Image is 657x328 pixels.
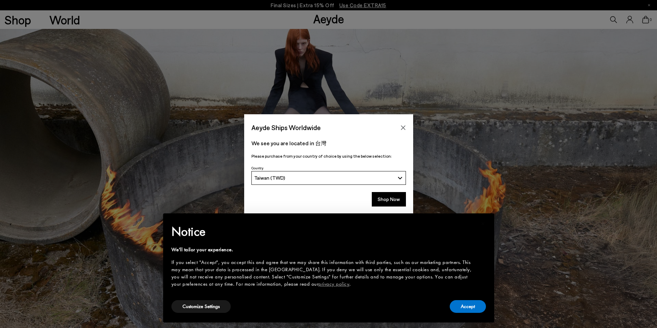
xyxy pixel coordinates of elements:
[251,121,321,134] span: Aeyde Ships Worldwide
[318,281,349,287] a: privacy policy
[481,218,485,229] span: ×
[251,139,406,147] p: We see you are located in 台灣
[251,166,263,170] span: Country
[475,215,491,232] button: Close this notice
[254,175,285,181] span: Taiwan (TWD)
[171,246,475,253] div: We'll tailor your experience.
[450,300,486,313] button: Accept
[398,123,408,133] button: Close
[251,153,406,159] p: Please purchase from your country of choice by using the below selection:
[171,259,475,288] div: If you select "Accept", you accept this and agree that we may share this information with third p...
[171,223,475,241] h2: Notice
[171,300,231,313] button: Customize Settings
[372,192,406,207] button: Shop Now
